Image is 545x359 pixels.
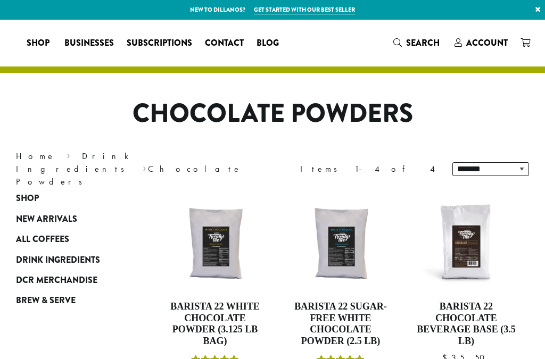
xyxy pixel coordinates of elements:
a: Brew & Serve [16,290,120,311]
div: Items 1-4 of 4 [300,163,436,176]
span: All Coffees [16,233,69,246]
span: Search [406,37,440,49]
a: All Coffees [16,229,120,249]
span: › [143,159,146,176]
a: Home [16,151,55,162]
span: DCR Merchandise [16,274,97,287]
span: New Arrivals [16,213,77,226]
span: Drink Ingredients [16,254,100,267]
a: Search [387,34,448,52]
a: Get started with our best seller [254,5,355,14]
img: B22-Sweet-Ground-White-Chocolate-Powder-300x300.png [166,194,265,293]
span: Businesses [64,37,114,50]
span: Brew & Serve [16,294,76,307]
h4: Barista 22 White Chocolate Powder (3.125 lb bag) [166,301,265,347]
h4: Barista 22 Sugar-Free White Chocolate Powder (2.5 lb) [291,301,390,347]
h4: Barista 22 Chocolate Beverage Base (3.5 lb) [417,301,516,347]
img: B22_PowderedMix_Mocha-300x300.jpg [417,194,516,293]
span: Subscriptions [127,37,192,50]
span: Shop [27,37,49,50]
a: Shop [20,35,58,52]
span: Shop [16,192,39,205]
span: Blog [257,37,279,50]
h1: Chocolate Powders [8,98,537,129]
span: › [67,146,70,163]
a: Shop [16,188,120,208]
img: B22-SF-White-Chocolate-Powder-300x300.png [291,194,390,293]
nav: Breadcrumb [16,150,257,188]
a: DCR Merchandise [16,270,120,290]
a: Drink Ingredients [16,249,120,270]
span: Account [466,37,508,49]
a: New Arrivals [16,209,120,229]
span: Contact [205,37,244,50]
